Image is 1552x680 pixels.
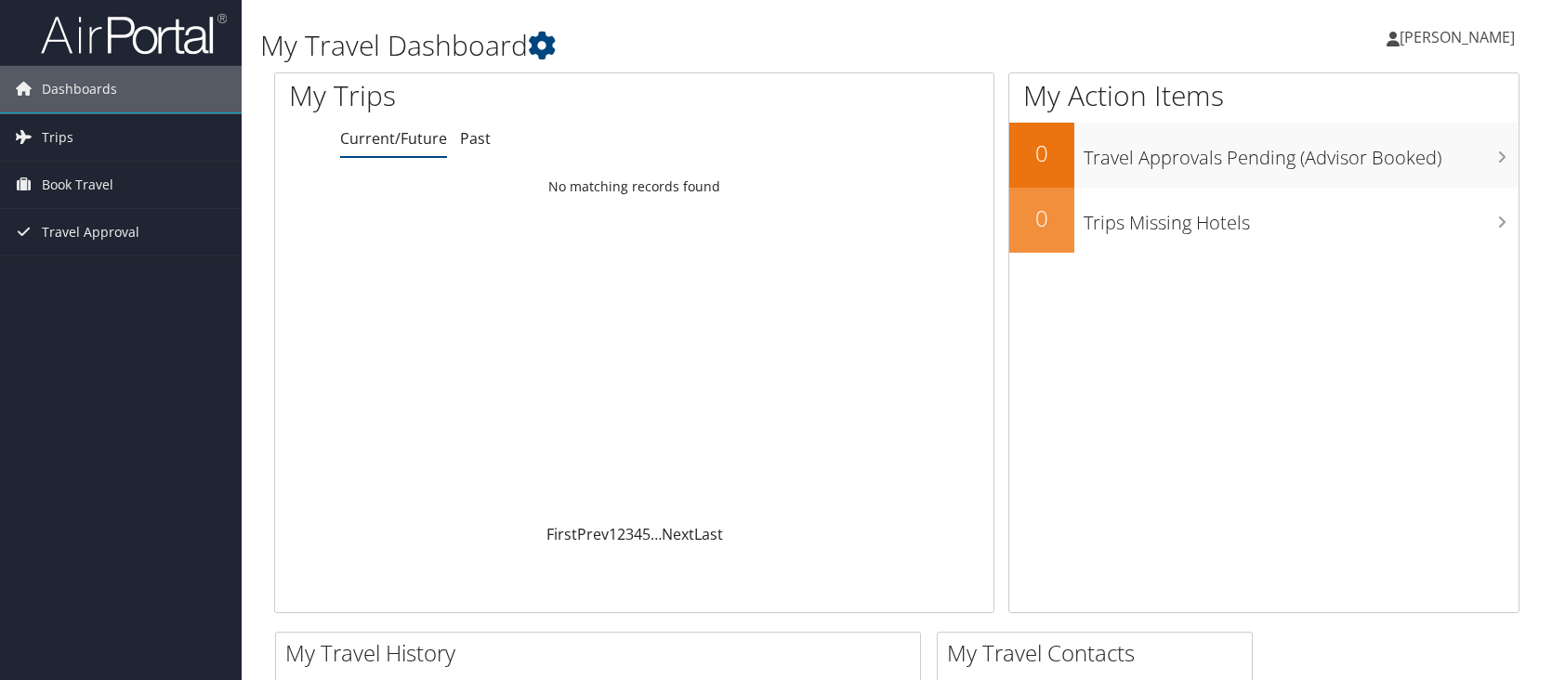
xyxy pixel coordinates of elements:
h3: Trips Missing Hotels [1084,201,1519,236]
a: 0Travel Approvals Pending (Advisor Booked) [1009,123,1519,188]
a: First [546,524,577,544]
span: Travel Approval [42,209,139,255]
a: 5 [642,524,651,544]
span: [PERSON_NAME] [1400,27,1515,47]
a: 2 [617,524,625,544]
span: … [651,524,662,544]
a: Current/Future [340,128,447,149]
a: 1 [609,524,617,544]
h1: My Travel Dashboard [260,26,1109,65]
img: airportal-logo.png [41,12,227,56]
h2: My Travel Contacts [947,637,1252,669]
a: 0Trips Missing Hotels [1009,188,1519,253]
a: Prev [577,524,609,544]
a: [PERSON_NAME] [1387,9,1533,65]
h1: My Action Items [1009,76,1519,115]
a: Past [460,128,491,149]
h2: 0 [1009,203,1074,234]
h2: My Travel History [285,637,920,669]
a: Last [694,524,723,544]
span: Dashboards [42,66,117,112]
h2: 0 [1009,137,1074,169]
a: 3 [625,524,634,544]
td: No matching records found [275,170,993,203]
a: 4 [634,524,642,544]
h3: Travel Approvals Pending (Advisor Booked) [1084,136,1519,171]
h1: My Trips [289,76,680,115]
span: Trips [42,114,73,161]
span: Book Travel [42,162,113,208]
a: Next [662,524,694,544]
